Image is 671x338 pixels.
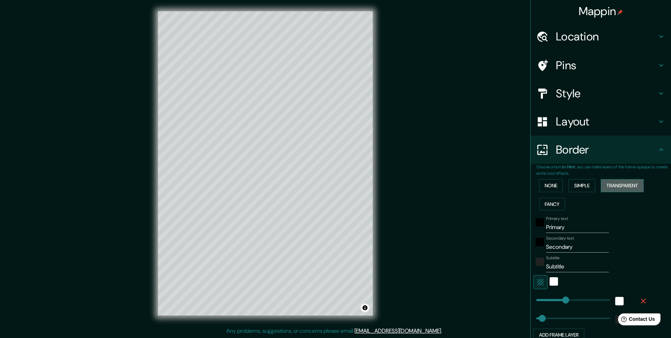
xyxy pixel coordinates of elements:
[536,218,544,227] button: black
[531,79,671,108] div: Style
[615,297,624,305] button: white
[556,143,657,157] h4: Border
[609,311,663,330] iframe: Help widget launcher
[531,136,671,164] div: Border
[546,255,560,261] label: Subtitle
[226,327,442,335] p: Any problems, suggestions, or concerns please email .
[617,9,623,15] img: pin-icon.png
[531,108,671,136] div: Layout
[531,51,671,79] div: Pins
[354,327,441,334] a: [EMAIL_ADDRESS][DOMAIN_NAME]
[443,327,445,335] div: .
[536,164,671,176] p: Choose a border. : you can make layers of the frame opaque to create some cool effects.
[536,258,544,266] button: color-222222
[539,198,565,211] button: Fancy
[536,238,544,246] button: black
[442,327,443,335] div: .
[579,4,623,18] h4: Mappin
[531,22,671,51] div: Location
[539,179,563,192] button: None
[550,277,558,286] button: white
[567,164,575,170] b: Hint
[556,86,657,100] h4: Style
[546,216,568,222] label: Primary text
[546,235,574,241] label: Secondary text
[556,115,657,129] h4: Layout
[556,58,657,72] h4: Pins
[569,179,595,192] button: Simple
[361,304,369,312] button: Toggle attribution
[556,30,657,44] h4: Location
[601,179,644,192] button: Transparent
